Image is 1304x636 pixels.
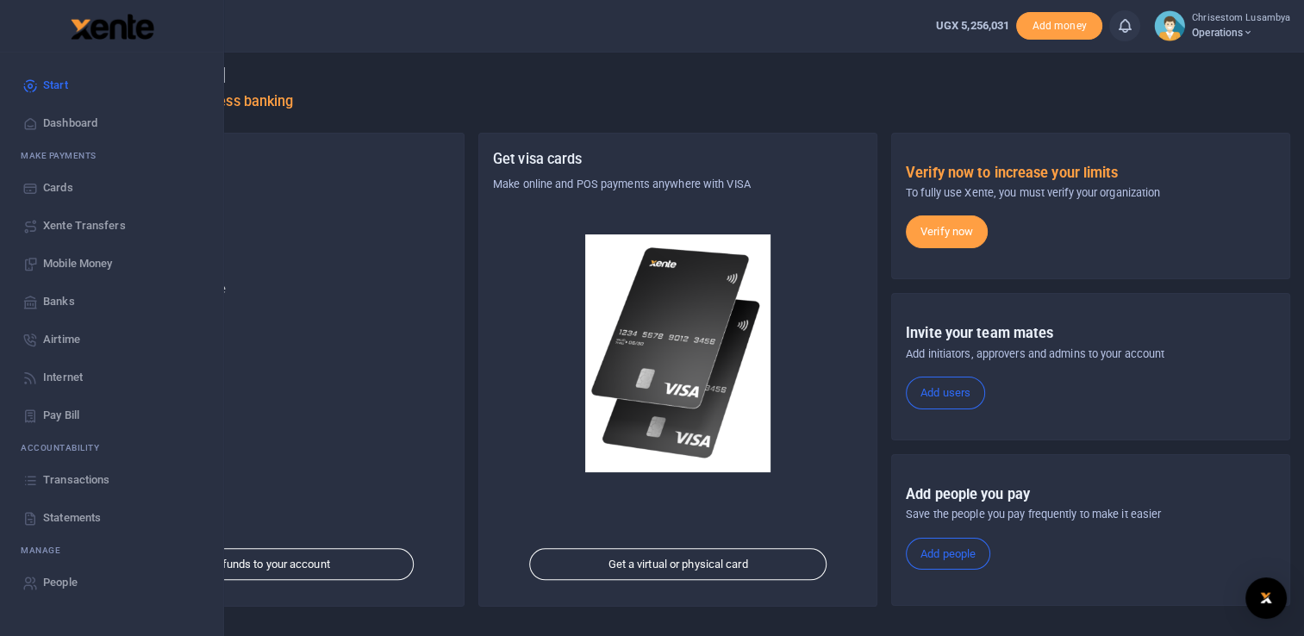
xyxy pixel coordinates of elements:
span: Banks [43,293,75,310]
a: People [14,564,209,602]
h5: Account [80,217,450,234]
span: Cards [43,179,73,196]
a: Statements [14,499,209,537]
p: To fully use Xente, you must verify your organization [906,184,1276,202]
h5: Verify now to increase your limits [906,165,1276,182]
img: logo-large [71,14,154,40]
p: Save the people you pay frequently to make it easier [906,506,1276,523]
span: Airtime [43,331,80,348]
a: Add funds to your account [116,548,415,581]
h5: Organization [80,151,450,168]
div: Open Intercom Messenger [1245,577,1287,619]
a: Add money [1016,18,1102,31]
a: Mobile Money [14,245,209,283]
h5: Welcome to better business banking [66,93,1290,110]
a: Get a virtual or physical card [529,548,827,581]
img: xente-_physical_cards.png [585,234,771,472]
span: Statements [43,509,101,527]
p: INNOVATION VILLAGE [80,176,450,193]
a: Cards [14,169,209,207]
span: Transactions [43,471,109,489]
a: Add people [906,538,990,571]
a: UGX 5,256,031 [936,17,1009,34]
h5: Add people you pay [906,486,1276,503]
p: Make online and POS payments anywhere with VISA [493,176,863,193]
p: Your current account balance [80,281,450,298]
span: Operations [1192,25,1290,41]
span: Mobile Money [43,255,112,272]
a: Xente Transfers [14,207,209,245]
a: Banks [14,283,209,321]
span: Pay Bill [43,407,79,424]
img: profile-user [1154,10,1185,41]
a: Add users [906,377,985,409]
span: Xente Transfers [43,217,126,234]
li: M [14,537,209,564]
span: People [43,574,78,591]
a: Pay Bill [14,396,209,434]
a: Start [14,66,209,104]
h4: Hello [PERSON_NAME] [66,65,1290,84]
span: anage [29,544,61,557]
li: Ac [14,434,209,461]
h5: Invite your team mates [906,325,1276,342]
h5: Get visa cards [493,151,863,168]
li: Wallet ballance [929,17,1016,34]
span: Dashboard [43,115,97,132]
a: Internet [14,359,209,396]
span: UGX 5,256,031 [936,19,1009,32]
span: Internet [43,369,83,386]
h5: UGX 5,256,031 [80,302,450,320]
a: profile-user Chrisestom Lusambya Operations [1154,10,1290,41]
a: Airtime [14,321,209,359]
a: logo-small logo-large logo-large [69,19,154,32]
span: ake Payments [29,149,97,162]
a: Dashboard [14,104,209,142]
p: Add initiators, approvers and admins to your account [906,346,1276,363]
span: Add money [1016,12,1102,41]
small: Chrisestom Lusambya [1192,11,1290,26]
p: Operations [80,243,450,260]
li: Toup your wallet [1016,12,1102,41]
a: Transactions [14,461,209,499]
span: countability [34,441,99,454]
li: M [14,142,209,169]
a: Verify now [906,215,988,248]
span: Start [43,77,68,94]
